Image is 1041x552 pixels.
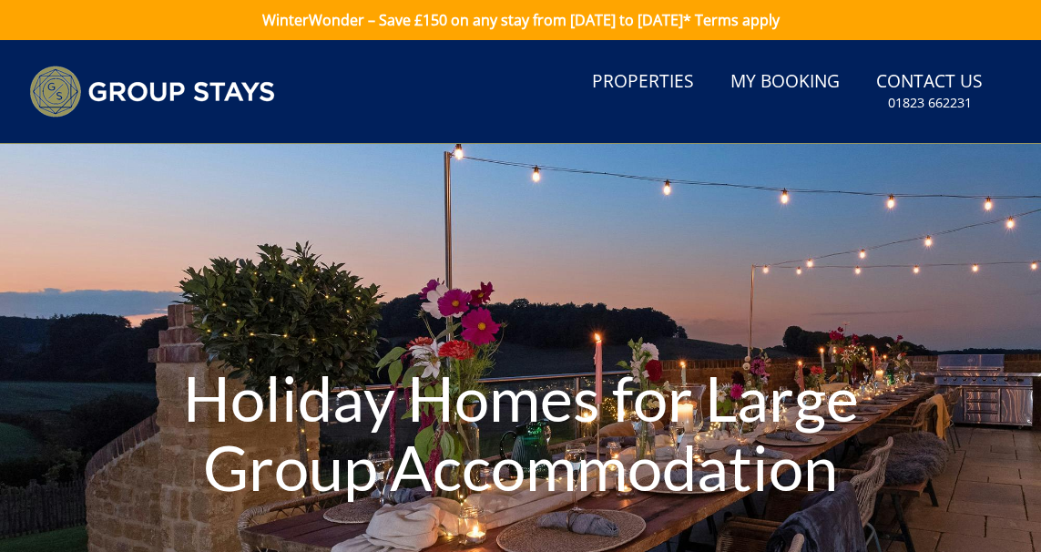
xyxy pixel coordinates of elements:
h1: Holiday Homes for Large Group Accommodation [156,327,884,537]
a: My Booking [723,62,847,103]
small: 01823 662231 [888,94,972,112]
a: Properties [585,62,701,103]
img: Group Stays [29,66,275,118]
a: Contact Us01823 662231 [869,62,990,121]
